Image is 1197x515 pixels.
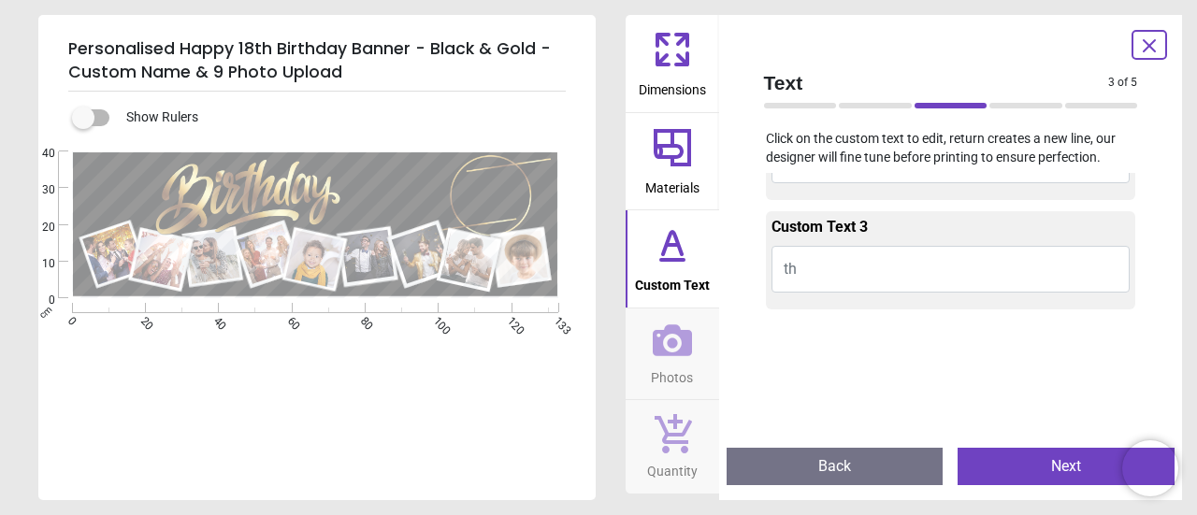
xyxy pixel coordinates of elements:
span: th [784,260,797,278]
span: Custom Text [635,267,710,295]
span: cm [36,304,53,321]
button: Materials [626,113,719,210]
span: Materials [645,170,699,198]
div: Show Rulers [83,107,596,129]
span: Custom Text 3 [772,218,868,236]
span: Text [764,69,1109,96]
button: Dimensions [626,15,719,112]
button: th [772,246,1131,293]
iframe: Brevo live chat [1122,440,1178,496]
span: 40 [20,146,55,162]
span: 3 of 5 [1108,75,1137,91]
span: Quantity [647,453,698,481]
button: Quantity [626,400,719,494]
span: Dimensions [639,72,706,100]
span: Photos [651,360,693,388]
span: 10 [20,256,55,272]
button: Back [727,448,944,485]
button: Photos [626,308,719,400]
h5: Personalised Happy 18th Birthday Banner - Black & Gold - Custom Name & 9 Photo Upload [68,30,566,92]
span: 30 [20,182,55,198]
span: 20 [20,220,55,236]
span: 0 [20,293,55,308]
button: Custom Text [626,210,719,308]
p: Click on the custom text to edit, return creates a new line, our designer will fine tune before p... [749,130,1153,166]
button: Next [958,448,1175,485]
